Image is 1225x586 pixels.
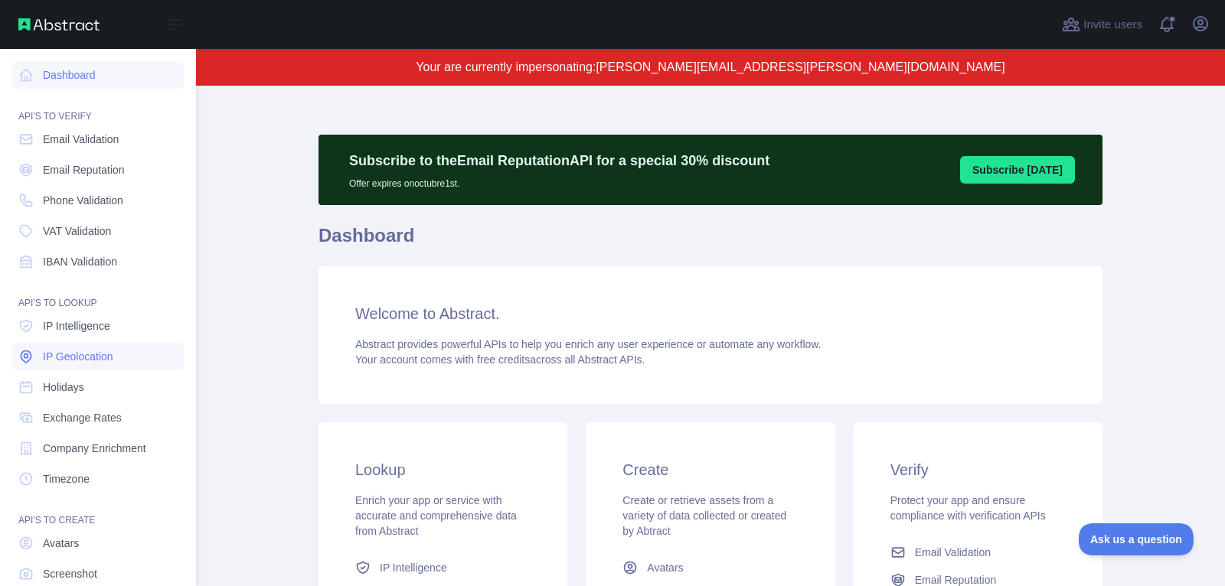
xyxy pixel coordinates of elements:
span: VAT Validation [43,223,111,239]
a: Email Reputation [12,156,184,184]
span: Avatars [43,536,79,551]
a: Holidays [12,373,184,401]
div: API'S TO CREATE [12,496,184,526]
span: Email Validation [915,545,991,560]
span: Protect your app and ensure compliance with verification APIs [890,494,1046,522]
span: Holidays [43,379,84,395]
a: Email Validation [884,539,1072,566]
span: Your are currently impersonating: [416,60,596,73]
a: Avatars [616,554,804,581]
a: Phone Validation [12,187,184,214]
a: VAT Validation [12,217,184,245]
h3: Lookup [355,459,531,480]
a: Timezone [12,465,184,493]
span: Create or retrieve assets from a variety of data collected or created by Abtract [622,494,786,537]
a: IP Intelligence [349,554,537,581]
span: Phone Validation [43,193,123,208]
a: IP Intelligence [12,312,184,340]
span: Screenshot [43,566,97,581]
iframe: Toggle Customer Support [1079,523,1194,555]
a: IP Geolocation [12,343,184,370]
p: Offer expires on octubre 1st. [349,171,769,190]
span: Timezone [43,471,90,487]
a: Dashboard [12,61,184,89]
span: Email Reputation [43,162,125,177]
h3: Welcome to Abstract. [355,303,1066,324]
a: IBAN Validation [12,248,184,275]
span: IP Intelligence [43,318,110,334]
span: Enrich your app or service with accurate and comprehensive data from Abstract [355,494,517,537]
h1: Dashboard [318,223,1102,260]
a: Email Validation [12,125,184,153]
p: Subscribe to the Email Reputation API for a special 30 % discount [349,150,769,171]
span: Abstract provides powerful APIs to help you enrich any user experience or automate any workflow. [355,338,822,350]
span: Company Enrichment [43,441,146,456]
span: IP Geolocation [43,349,113,364]
img: Abstract API [18,18,100,31]
a: Exchange Rates [12,404,184,431]
a: Avatars [12,529,184,557]
button: Subscribe [DATE] [960,156,1075,184]
span: free credits [477,353,530,366]
a: Company Enrichment [12,435,184,462]
span: IBAN Validation [43,254,117,269]
span: Email Validation [43,132,119,147]
span: Exchange Rates [43,410,122,425]
h3: Verify [890,459,1066,480]
span: [PERSON_NAME][EMAIL_ADDRESS][PERSON_NAME][DOMAIN_NAME] [596,60,1004,73]
span: IP Intelligence [380,560,447,575]
span: Your account comes with across all Abstract APIs. [355,353,645,366]
button: Invite users [1059,12,1145,37]
div: API'S TO VERIFY [12,92,184,122]
span: Invite users [1083,16,1142,34]
div: API'S TO LOOKUP [12,278,184,309]
h3: Create [622,459,798,480]
span: Avatars [647,560,683,575]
